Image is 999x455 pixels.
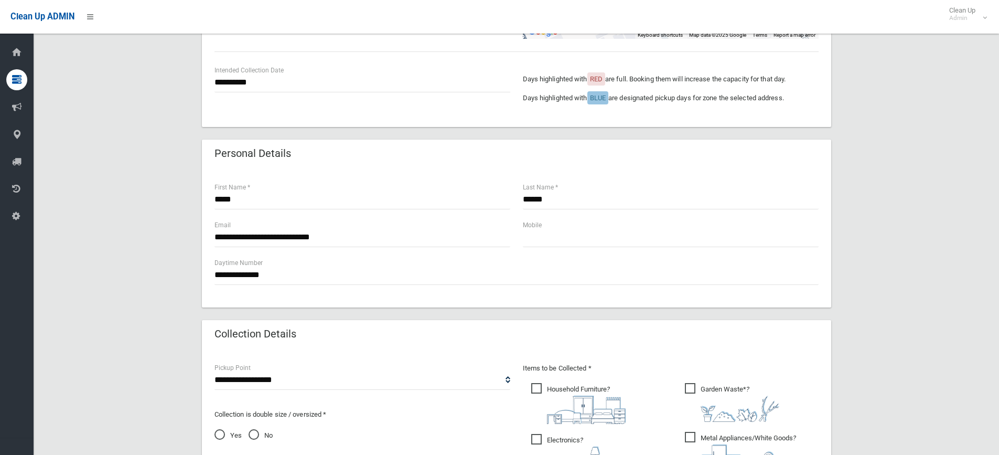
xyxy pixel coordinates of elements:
[202,324,309,344] header: Collection Details
[638,31,683,39] button: Keyboard shortcuts
[214,429,242,442] span: Yes
[685,383,779,422] span: Garden Waste*
[202,143,304,164] header: Personal Details
[701,396,779,422] img: 4fd8a5c772b2c999c83690221e5242e0.png
[547,396,626,424] img: aa9efdbe659d29b613fca23ba79d85cb.png
[531,383,626,424] span: Household Furniture
[523,73,819,86] p: Days highlighted with are full. Booking them will increase the capacity for that day.
[590,75,603,83] span: RED
[949,14,975,22] small: Admin
[590,94,606,102] span: BLUE
[753,32,767,38] a: Terms (opens in new tab)
[249,429,273,442] span: No
[689,32,746,38] span: Map data ©2025 Google
[774,32,815,38] a: Report a map error
[701,385,779,422] i: ?
[523,362,819,375] p: Items to be Collected *
[214,408,510,421] p: Collection is double size / oversized *
[523,92,819,104] p: Days highlighted with are designated pickup days for zone the selected address.
[944,6,986,22] span: Clean Up
[547,385,626,424] i: ?
[10,12,74,22] span: Clean Up ADMIN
